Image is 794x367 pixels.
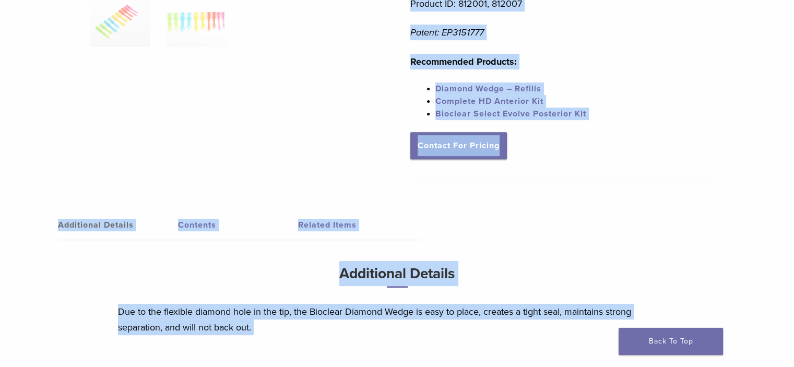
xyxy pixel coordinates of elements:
a: Contact For Pricing [410,132,507,159]
h3: Additional Details [118,261,677,296]
a: Additional Details [58,210,178,240]
p: Due to the flexible diamond hole in the tip, the Bioclear Diamond Wedge is easy to place, creates... [118,304,677,335]
a: Diamond Wedge – Refills [435,84,541,94]
a: Bioclear Select Evolve Posterior Kit [435,109,586,119]
a: Back To Top [619,328,723,355]
a: Contents [178,210,298,240]
strong: Recommended Products: [410,56,517,67]
a: Complete HD Anterior Kit [435,96,543,106]
em: Patent: EP3151777 [410,27,484,38]
a: Related Items [298,210,418,240]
